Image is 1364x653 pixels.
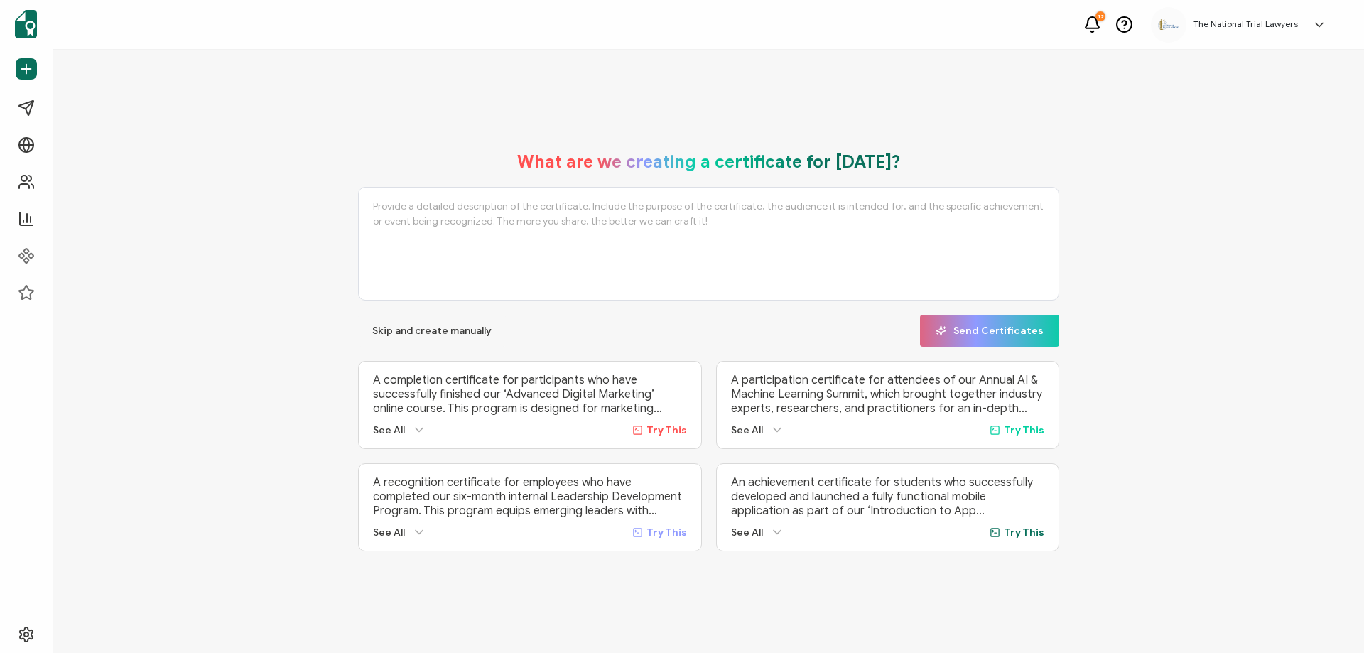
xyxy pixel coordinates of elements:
[1158,19,1179,30] img: c0d836e8-25dd-4937-a2f7-6f458944c7b7.png
[1004,424,1044,436] span: Try This
[373,475,687,518] p: A recognition certificate for employees who have completed our six-month internal Leadership Deve...
[646,424,687,436] span: Try This
[373,424,405,436] span: See All
[372,326,492,336] span: Skip and create manually
[731,527,763,539] span: See All
[373,527,405,539] span: See All
[358,315,506,347] button: Skip and create manually
[731,475,1045,518] p: An achievement certificate for students who successfully developed and launched a fully functiona...
[15,10,37,38] img: sertifier-logomark-colored.svg
[731,373,1045,416] p: A participation certificate for attendees of our Annual AI & Machine Learning Summit, which broug...
[920,315,1059,347] button: Send Certificates
[373,373,687,416] p: A completion certificate for participants who have successfully finished our ‘Advanced Digital Ma...
[1193,19,1298,29] h5: The National Trial Lawyers
[1095,11,1105,21] div: 12
[646,527,687,539] span: Try This
[936,325,1044,336] span: Send Certificates
[517,151,901,173] h1: What are we creating a certificate for [DATE]?
[731,424,763,436] span: See All
[1004,527,1044,539] span: Try This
